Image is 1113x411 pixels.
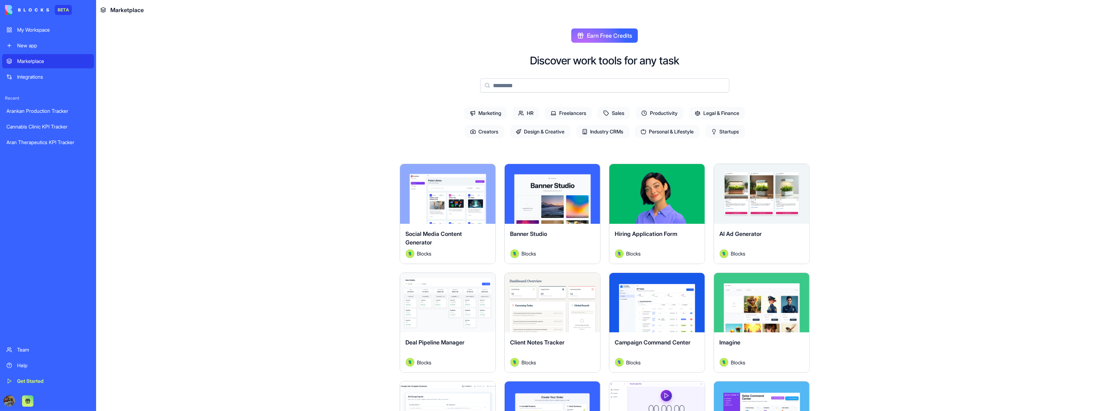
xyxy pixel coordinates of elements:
span: Creators [464,125,504,138]
div: Cannabis Clinic KPI Tracker [6,123,90,130]
span: Blocks [626,359,641,366]
span: Productivity [636,107,683,120]
span: Marketing [464,107,507,120]
img: Avatar [510,358,519,367]
a: Deal Pipeline ManagerAvatarBlocks [400,273,496,373]
a: Integrations [2,70,94,84]
a: Marketplace [2,54,94,68]
img: Avatar [615,358,624,367]
span: Freelancers [545,107,592,120]
img: logo [5,5,49,15]
h2: Discover work tools for any task [530,54,679,67]
a: Cannabis Clinic KPI Tracker [2,120,94,134]
img: Avatar [406,249,414,258]
div: Team [17,346,90,353]
a: Client Notes TrackerAvatarBlocks [504,273,600,373]
div: Integrations [17,73,90,80]
span: Blocks [522,359,536,366]
a: ImagineAvatarBlocks [714,273,810,373]
span: Industry CRMs [576,125,629,138]
a: My Workspace [2,23,94,37]
span: Blocks [626,250,641,257]
a: New app [2,38,94,53]
span: Earn Free Credits [587,31,632,40]
a: Social Media Content GeneratorAvatarBlocks [400,164,496,264]
img: Avatar [406,358,414,367]
div: Arankan Production Tracker [6,107,90,115]
span: Client Notes Tracker [510,339,565,346]
div: Help [17,362,90,369]
a: Aran Therapeutics KPI Tracker [2,135,94,149]
span: Hiring Application Form [615,230,678,237]
div: BETA [55,5,72,15]
a: Arankan Production Tracker [2,104,94,118]
span: Personal & Lifestyle [635,125,700,138]
span: Design & Creative [510,125,571,138]
span: Social Media Content Generator [406,230,462,246]
span: Blocks [417,359,432,366]
img: ACg8ocLckqTCADZMVyP0izQdSwexkWcE6v8a1AEXwgvbafi3xFy3vSx8=s96-c [4,395,15,407]
img: Avatar [720,249,728,258]
a: Help [2,358,94,373]
span: Blocks [731,359,746,366]
span: Blocks [417,250,432,257]
button: Earn Free Credits [571,28,638,43]
span: Banner Studio [510,230,547,237]
a: Hiring Application FormAvatarBlocks [609,164,705,264]
div: New app [17,42,90,49]
div: Get Started [17,378,90,385]
a: BETA [5,5,72,15]
span: Blocks [522,250,536,257]
img: Avatar [615,249,624,258]
a: Campaign Command CenterAvatarBlocks [609,273,705,373]
div: Aran Therapeutics KPI Tracker [6,139,90,146]
span: Recent [2,95,94,101]
img: Avatar [720,358,728,367]
a: Banner StudioAvatarBlocks [504,164,600,264]
span: Startups [705,125,745,138]
div: My Workspace [17,26,90,33]
a: Team [2,343,94,357]
span: Marketplace [110,6,144,14]
span: Deal Pipeline Manager [406,339,465,346]
span: AI Ad Generator [720,230,762,237]
span: Sales [598,107,630,120]
span: Imagine [720,339,741,346]
span: Campaign Command Center [615,339,691,346]
a: AI Ad GeneratorAvatarBlocks [714,164,810,264]
img: Avatar [510,249,519,258]
span: Blocks [731,250,746,257]
div: Marketplace [17,58,90,65]
span: HR [513,107,539,120]
a: Get Started [2,374,94,388]
span: Legal & Finance [689,107,745,120]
